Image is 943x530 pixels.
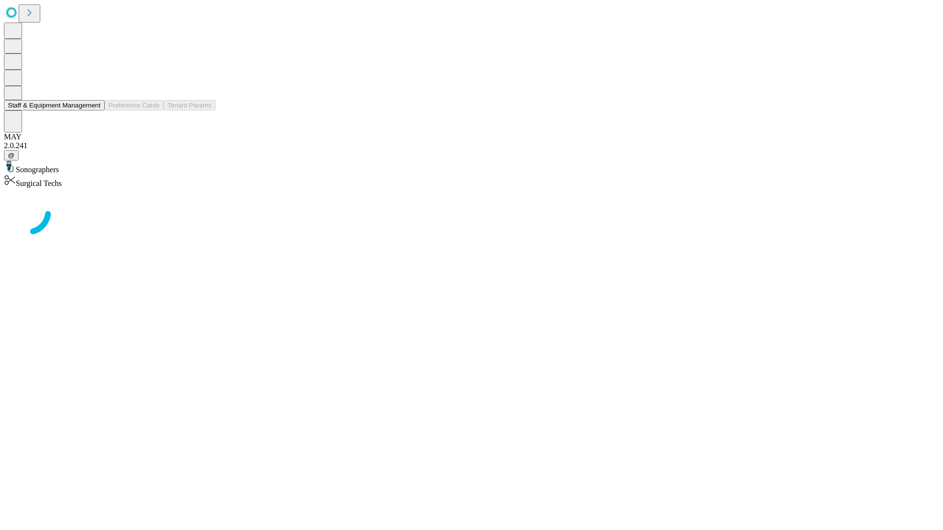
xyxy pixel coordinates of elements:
[4,160,939,174] div: Sonographers
[105,100,164,110] button: Preference Cards
[4,141,939,150] div: 2.0.241
[4,100,105,110] button: Staff & Equipment Management
[4,174,939,188] div: Surgical Techs
[4,132,939,141] div: MAY
[164,100,216,110] button: Tenant Params
[8,152,15,159] span: @
[4,150,19,160] button: @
